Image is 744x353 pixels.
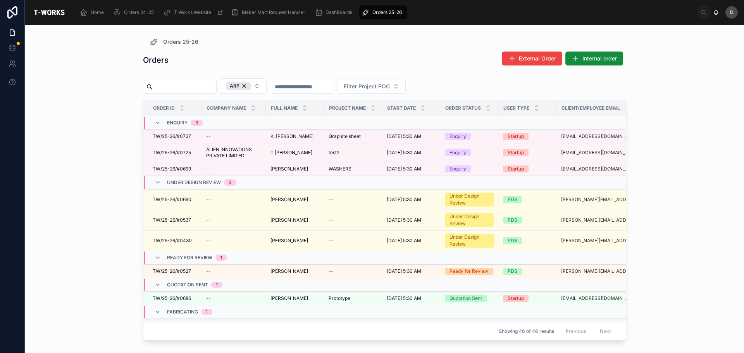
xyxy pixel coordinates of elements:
[325,9,352,15] span: DashBoards
[329,217,333,223] span: --
[508,165,524,172] div: Startup
[519,55,556,62] span: External Order
[153,105,175,111] span: Order ID
[153,133,191,139] span: TW/25-26/#0727
[387,166,436,172] a: [DATE] 5:30 AM
[329,133,377,139] a: Graphite sheet
[149,37,198,46] a: Orders 25-26
[329,217,377,223] a: --
[153,166,197,172] a: TW/25-26/#0699
[270,196,319,203] a: [PERSON_NAME]
[561,150,630,156] a: [EMAIL_ADDRESS][DOMAIN_NAME]
[167,179,221,186] span: Under Design Review
[565,52,623,65] button: Internal order
[31,6,67,19] img: App logo
[206,217,261,223] a: --
[508,268,517,275] div: PDS
[161,5,227,19] a: T-Works Website
[387,217,421,223] span: [DATE] 5:30 AM
[167,309,198,315] span: Fabricating
[561,217,630,223] a: [PERSON_NAME][EMAIL_ADDRESS][DOMAIN_NAME]
[153,150,191,156] span: TW/25-26/#0725
[387,196,436,203] a: [DATE] 5:30 AM
[329,295,377,301] a: Prototype
[387,150,436,156] a: [DATE] 5:30 AM
[270,150,319,156] a: T [PERSON_NAME]
[153,150,197,156] a: TW/25-26/#0725
[229,179,232,186] div: 3
[445,193,494,207] a: Under Design Review
[508,295,524,302] div: Startup
[206,166,211,172] span: --
[387,150,421,156] span: [DATE] 5:30 AM
[207,105,246,111] span: Company Name
[502,52,562,65] button: External Order
[503,133,552,140] a: Startup
[312,5,358,19] a: DashBoards
[206,268,211,274] span: --
[449,133,466,140] div: Enquiry
[153,268,191,274] span: TW/25-26/#0527
[449,165,466,172] div: Enquiry
[561,196,630,203] a: [PERSON_NAME][EMAIL_ADDRESS][DOMAIN_NAME]
[508,237,517,244] div: PDS
[206,196,211,203] span: --
[445,234,494,248] a: Under Design Review
[270,217,319,223] a: [PERSON_NAME]
[143,55,169,65] h1: Orders
[503,165,552,172] a: Startup
[206,217,211,223] span: --
[167,255,212,261] span: Ready for Review
[445,105,481,111] span: Order Status
[216,282,218,288] div: 1
[561,166,630,172] a: [EMAIL_ADDRESS][DOMAIN_NAME]
[206,196,261,203] a: --
[226,82,251,90] button: Unselect ARP
[206,268,261,274] a: --
[206,146,261,159] a: ALIEN INNOVATIONS PRIVATE LIMITED
[329,150,339,156] span: test2
[153,196,197,203] a: TW/25-26/#0690
[387,295,436,301] a: [DATE] 5:30 AM
[220,78,267,94] button: Select Button
[503,196,552,203] a: PDS
[387,166,421,172] span: [DATE] 5:30 AM
[582,55,617,62] span: Internal order
[445,149,494,156] a: Enquiry
[329,133,361,139] span: Graphite sheet
[124,9,154,15] span: Orders 24-25
[153,295,197,301] a: TW/25-26/#0686
[329,295,350,301] span: Prototype
[449,295,482,302] div: Quotation Sent
[163,38,198,46] span: Orders 25-26
[206,238,261,244] a: --
[270,166,319,172] a: [PERSON_NAME]
[270,196,308,203] span: [PERSON_NAME]
[445,165,494,172] a: Enquiry
[329,238,333,244] span: --
[206,295,261,301] a: --
[271,105,298,111] span: Full Name
[153,196,191,203] span: TW/25-26/#0690
[329,150,377,156] a: test2
[561,238,630,244] a: [PERSON_NAME][EMAIL_ADDRESS][DOMAIN_NAME]
[372,9,402,15] span: Orders 25-26
[206,295,211,301] span: --
[508,149,524,156] div: Startup
[153,295,191,301] span: TW/25-26/#0686
[449,149,466,156] div: Enquiry
[449,213,489,227] div: Under Design Review
[220,255,222,261] div: 1
[387,268,436,274] a: [DATE] 5:30 AM
[387,238,436,244] a: [DATE] 5:30 AM
[270,133,319,139] a: K. [PERSON_NAME]
[387,217,436,223] a: [DATE] 5:30 AM
[329,268,377,274] a: --
[270,166,308,172] span: [PERSON_NAME]
[445,213,494,227] a: Under Design Review
[730,9,734,15] span: D
[503,149,552,156] a: Startup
